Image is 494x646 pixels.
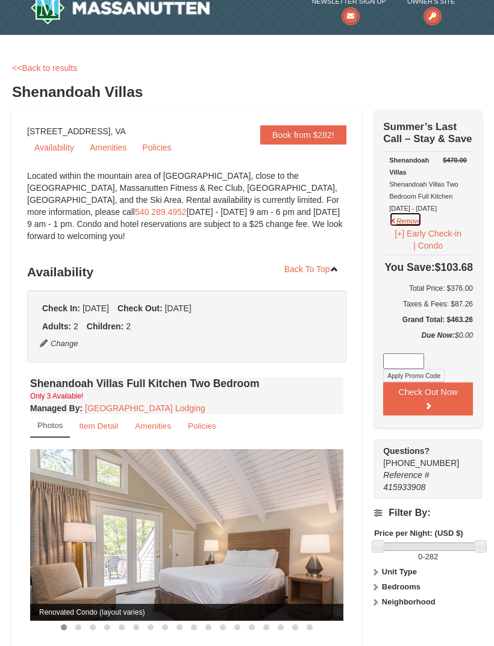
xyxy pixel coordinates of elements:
span: 2 [73,321,78,331]
span: Managed By [30,403,80,413]
a: Amenities [83,138,134,157]
a: Policies [135,138,178,157]
button: Change [39,337,79,350]
span: [DATE] [164,303,191,313]
span: Renovated Condo (layout varies) [30,604,343,621]
a: Amenities [127,414,179,438]
strong: : [30,403,83,413]
strong: Neighborhood [382,597,436,606]
a: Back To Top [277,260,346,278]
div: Located within the mountain area of [GEOGRAPHIC_DATA], close to the [GEOGRAPHIC_DATA], Massanutte... [27,170,346,254]
a: Book from $282! [260,125,346,144]
small: Amenities [135,421,171,430]
h5: Grand Total: $463.26 [383,314,473,326]
strong: Shenandoah Villas [389,157,429,176]
a: Policies [180,414,224,438]
a: Availability [27,138,81,157]
h4: $103.68 [383,261,473,273]
strong: Check In: [42,303,80,313]
span: 282 [425,552,439,561]
span: You Save: [384,261,434,273]
strong: Children: [87,321,123,331]
h3: Shenandoah Villas [12,80,482,104]
strong: Questions? [383,446,430,456]
span: [PHONE_NUMBER] [383,445,460,468]
strong: Summer’s Last Call – Stay & Save [383,121,472,144]
a: [GEOGRAPHIC_DATA] Lodging [85,403,205,413]
div: $0.00 [383,329,473,353]
a: <<Back to results [12,63,77,73]
span: 0 [418,552,422,561]
span: Reference # [383,470,429,480]
a: Item Detail [71,414,126,438]
a: 540.289.4952 [135,207,187,217]
small: Item Detail [79,421,118,430]
label: - [374,551,482,563]
del: $470.00 [443,157,467,164]
div: Shenandoah Villas Two Bedroom Full Kitchen [DATE] - [DATE] [389,154,467,214]
strong: Check Out: [117,303,163,313]
button: [+] Early Check-in | Condo [389,227,467,252]
span: 415933908 [383,482,425,492]
strong: Adults: [42,321,71,331]
strong: Price per Night: (USD $) [374,529,463,538]
strong: Bedrooms [382,582,421,591]
span: [DATE] [83,303,109,313]
img: Renovated Condo (layout varies) [30,449,343,621]
button: Apply Promo Code [383,369,445,382]
h6: Total Price: $376.00 [383,282,473,294]
span: 2 [126,321,131,331]
h4: Filter By: [374,508,482,518]
h3: Availability [27,260,346,284]
button: Check Out Now [383,382,473,415]
button: Remove [389,212,422,227]
small: Photos [37,421,63,430]
strong: Unit Type [382,567,417,576]
small: Only 3 Available! [30,392,83,400]
a: Photos [30,414,70,438]
h4: Shenandoah Villas Full Kitchen Two Bedroom [30,377,343,390]
small: Policies [188,421,216,430]
div: Taxes & Fees: $87.26 [383,298,473,310]
strong: Due Now: [422,331,455,340]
